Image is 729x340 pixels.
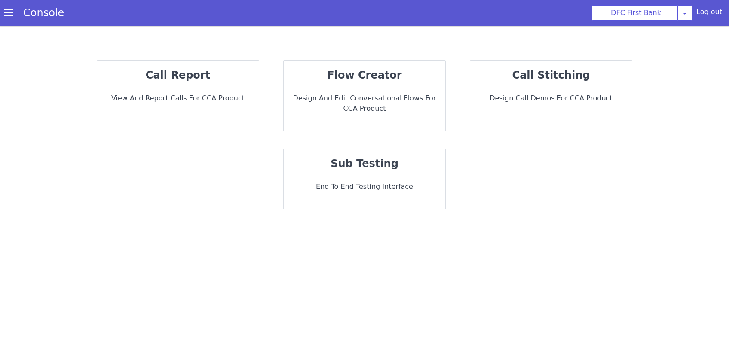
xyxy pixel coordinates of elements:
strong: call report [138,82,204,99]
strong: call stitching [504,52,582,70]
strong: flow creator [319,67,395,85]
strong: sub testing [330,155,398,172]
p: Design and Edit Conversational flows for CCA Product [285,88,434,120]
p: View and report calls for CCA Product [99,102,247,124]
p: End to End Testing Interface [292,176,440,197]
a: Console [1,30,63,47]
p: Design call demos for CCA Product [471,73,619,94]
